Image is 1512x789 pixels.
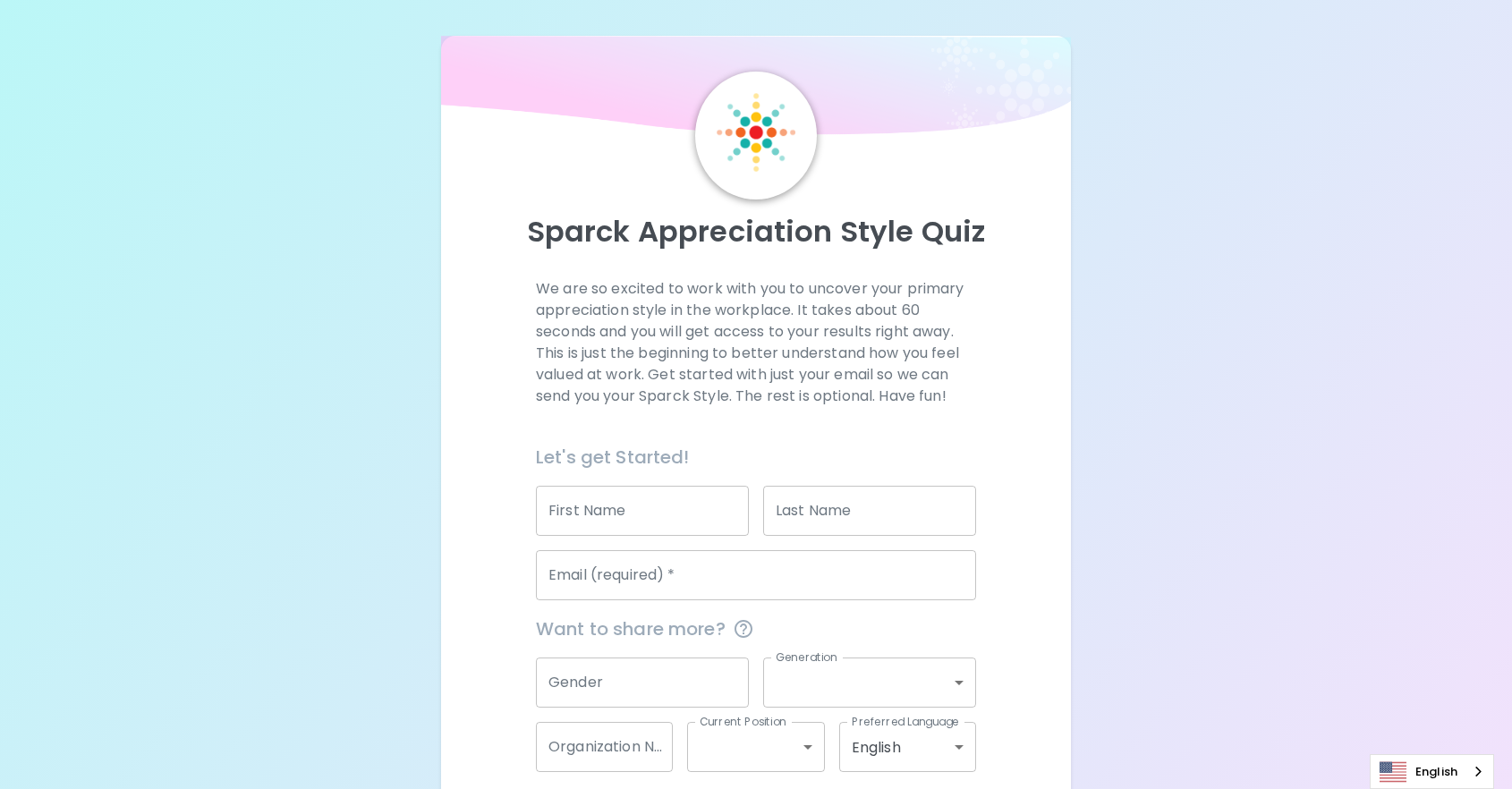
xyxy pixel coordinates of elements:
[839,722,976,772] div: English
[733,618,754,640] svg: This information is completely confidential and only used for aggregated appreciation studies at ...
[1370,754,1494,789] aside: Language selected: English
[1371,755,1493,788] a: English
[776,649,837,665] label: Generation
[717,93,795,172] img: Sparck Logo
[700,714,786,729] label: Current Position
[441,36,1071,143] img: wave
[536,443,976,471] h6: Let's get Started!
[536,278,976,407] p: We are so excited to work with you to uncover your primary appreciation style in the workplace. I...
[463,214,1049,250] p: Sparck Appreciation Style Quiz
[1370,754,1494,789] div: Language
[852,714,959,729] label: Preferred Language
[536,615,976,643] span: Want to share more?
